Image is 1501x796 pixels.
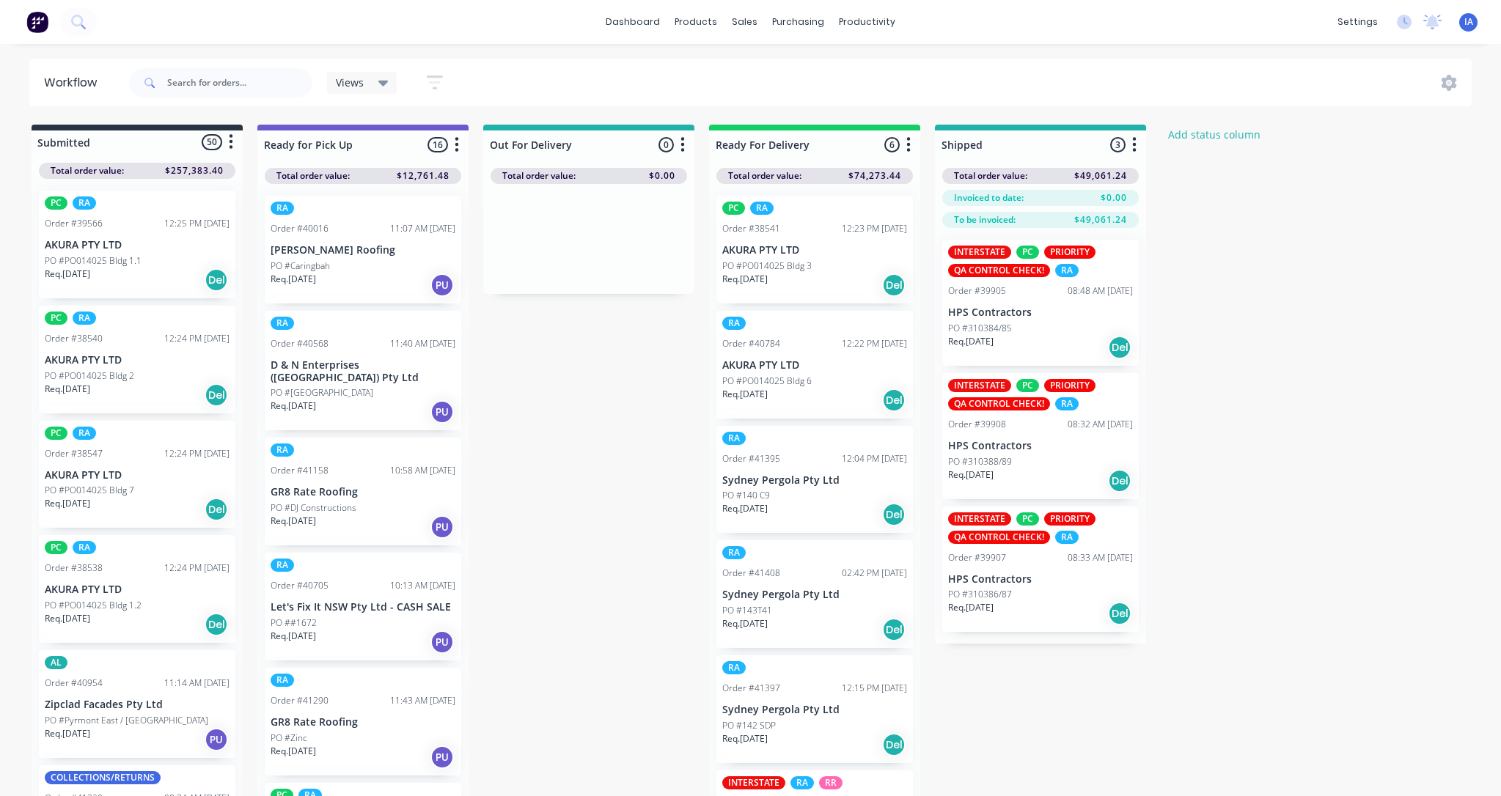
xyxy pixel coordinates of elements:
div: Del [882,733,906,756]
div: INTERSTATE [722,776,785,789]
div: Order #39905 [948,284,1006,298]
div: settings [1330,11,1385,33]
p: PO #PO014025 Bldg 2 [45,369,134,383]
div: RAOrder #4139512:04 PM [DATE]Sydney Pergola Pty LtdPO #140 C9Req.[DATE]Del [716,426,913,534]
div: Del [205,613,228,636]
div: Order #38547 [45,447,103,460]
div: Del [1108,336,1131,359]
div: Del [205,383,228,407]
div: Order #41290 [271,694,329,707]
div: Order #40954 [45,677,103,690]
div: PU [430,745,454,769]
div: RAOrder #4115810:58 AM [DATE]GR8 Rate RoofingPO #DJ ConstructionsReq.[DATE]PU [265,438,461,545]
div: Order #38541 [722,222,780,235]
p: AKURA PTY LTD [45,354,230,366]
p: GR8 Rate Roofing [271,486,455,498]
div: 12:23 PM [DATE] [842,222,907,235]
div: Order #38540 [45,332,103,345]
div: PC [45,427,67,440]
div: Del [205,498,228,521]
div: PC [1016,246,1039,259]
div: Order #38538 [45,561,103,575]
p: Zipclad Facades Pty Ltd [45,699,230,711]
p: HPS Contractors [948,573,1133,586]
div: ALOrder #4095411:14 AM [DATE]Zipclad Facades Pty LtdPO #Pyrmont East / [GEOGRAPHIC_DATA]Req.[DATE]PU [39,650,235,758]
div: PCRAOrder #3854712:24 PM [DATE]AKURA PTY LTDPO #PO014025 Bldg 7Req.[DATE]Del [39,421,235,528]
div: RA [750,202,774,215]
p: AKURA PTY LTD [722,359,907,372]
div: PC [722,202,745,215]
p: Req. [DATE] [722,273,768,286]
p: Req. [DATE] [722,502,768,515]
p: Req. [DATE] [722,732,768,745]
p: PO #PO014025 Bldg 1.2 [45,599,142,612]
div: RA [1055,531,1079,544]
div: PC [45,312,67,325]
p: Req. [DATE] [45,383,90,396]
div: Order #40705 [271,579,329,592]
div: RAOrder #4129011:43 AM [DATE]GR8 Rate RoofingPO #ZincReq.[DATE]PU [265,668,461,775]
div: 12:24 PM [DATE] [164,447,230,460]
p: PO #PO014025 Bldg 6 [722,375,812,388]
p: AKURA PTY LTD [45,239,230,251]
span: Total order value: [954,169,1027,183]
div: Order #41395 [722,452,780,465]
p: HPS Contractors [948,440,1133,452]
div: RA [73,196,96,210]
div: PU [430,515,454,539]
div: 12:22 PM [DATE] [842,337,907,350]
div: 11:07 AM [DATE] [390,222,455,235]
p: PO #143T41 [722,604,772,617]
div: 08:48 AM [DATE] [1068,284,1133,298]
span: $49,061.24 [1074,213,1127,226]
div: RA [271,674,294,687]
p: Sydney Pergola Pty Ltd [722,704,907,716]
div: 12:04 PM [DATE] [842,452,907,465]
div: Order #40784 [722,337,780,350]
p: Req. [DATE] [271,399,316,413]
div: Order #39908 [948,418,1006,431]
div: Order #39566 [45,217,103,230]
p: Req. [DATE] [271,515,316,528]
span: Total order value: [728,169,801,183]
div: INTERSTATE [948,246,1011,259]
p: PO #PO014025 Bldg 3 [722,259,812,273]
div: RA [271,559,294,572]
div: RR [819,776,843,789]
a: dashboard [598,11,667,33]
div: RA [73,541,96,554]
div: PCRAOrder #3854112:23 PM [DATE]AKURA PTY LTDPO #PO014025 Bldg 3Req.[DATE]Del [716,196,913,303]
span: Total order value: [51,164,124,177]
span: $257,383.40 [165,164,224,177]
div: RAOrder #4070510:13 AM [DATE]Let's Fix It NSW Pty Ltd - CASH SALEPO ##1672Req.[DATE]PU [265,553,461,660]
div: Del [1108,469,1131,493]
div: Del [882,388,906,412]
div: PC [45,541,67,554]
div: PCRAOrder #3854012:24 PM [DATE]AKURA PTY LTDPO #PO014025 Bldg 2Req.[DATE]Del [39,306,235,413]
div: Order #40568 [271,337,329,350]
div: sales [724,11,765,33]
div: Del [882,273,906,297]
div: PU [205,728,228,751]
img: Factory [26,11,48,33]
div: COLLECTIONS/RETURNS [45,771,161,784]
div: RA [73,427,96,440]
p: PO #PO014025 Bldg 1.1 [45,254,142,268]
div: RA [790,776,814,789]
div: RAOrder #4056811:40 AM [DATE]D & N Enterprises ([GEOGRAPHIC_DATA]) Pty LtdPO #[GEOGRAPHIC_DATA]Re... [265,311,461,431]
div: PC [1016,379,1039,392]
div: QA CONTROL CHECK! [948,531,1050,544]
p: D & N Enterprises ([GEOGRAPHIC_DATA]) Pty Ltd [271,359,455,384]
div: 12:15 PM [DATE] [842,682,907,695]
p: AKURA PTY LTD [722,244,907,257]
div: RAOrder #4078412:22 PM [DATE]AKURA PTY LTDPO #PO014025 Bldg 6Req.[DATE]Del [716,311,913,419]
p: HPS Contractors [948,306,1133,319]
p: Req. [DATE] [271,273,316,286]
div: INTERSTATEPCPRIORITYQA CONTROL CHECK!RAOrder #3990508:48 AM [DATE]HPS ContractorsPO #310384/85Req... [942,240,1139,366]
p: GR8 Rate Roofing [271,716,455,729]
div: 08:33 AM [DATE] [1068,551,1133,564]
div: PRIORITY [1044,379,1096,392]
div: 11:43 AM [DATE] [390,694,455,707]
span: Total order value: [276,169,350,183]
p: Sydney Pergola Pty Ltd [722,589,907,601]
